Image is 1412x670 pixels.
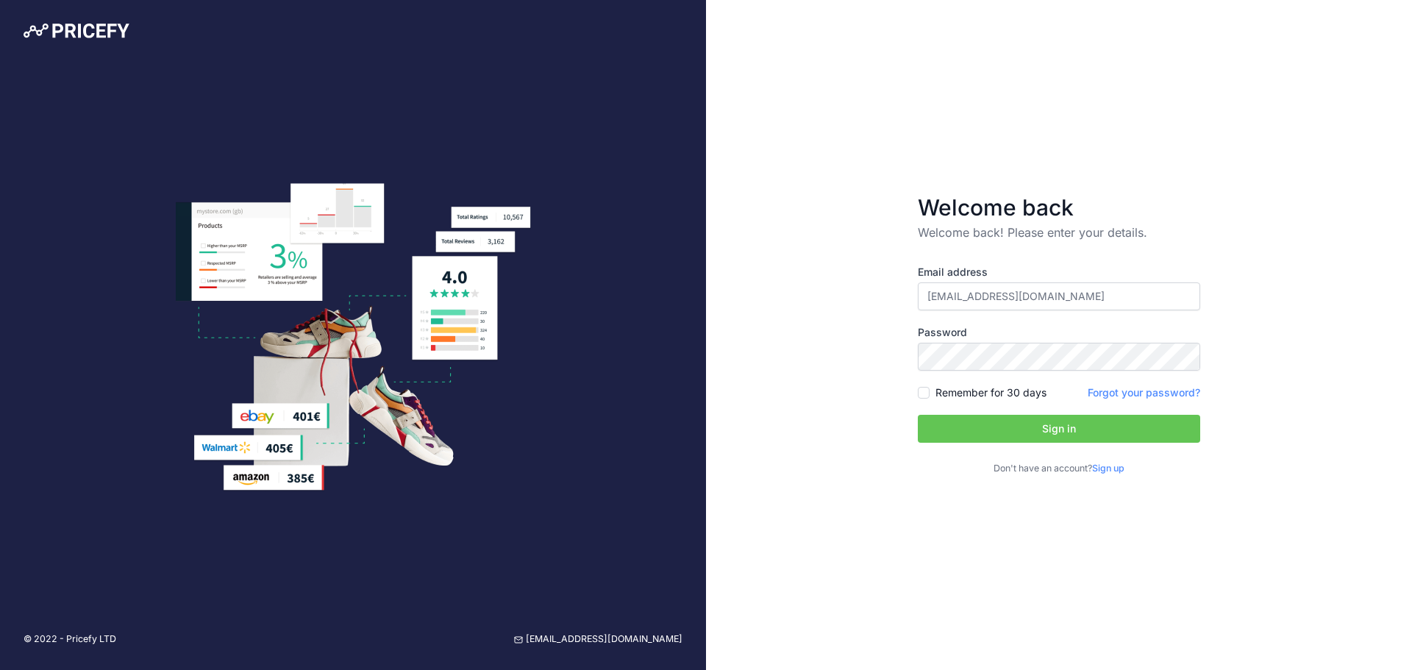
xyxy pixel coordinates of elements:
[918,282,1200,310] input: Enter your email
[24,632,116,646] p: © 2022 - Pricefy LTD
[514,632,682,646] a: [EMAIL_ADDRESS][DOMAIN_NAME]
[918,325,1200,340] label: Password
[918,194,1200,221] h3: Welcome back
[918,415,1200,443] button: Sign in
[935,385,1046,400] label: Remember for 30 days
[1092,463,1124,474] a: Sign up
[918,265,1200,279] label: Email address
[24,24,129,38] img: Pricefy
[918,224,1200,241] p: Welcome back! Please enter your details.
[1088,386,1200,399] a: Forgot your password?
[918,462,1200,476] p: Don't have an account?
